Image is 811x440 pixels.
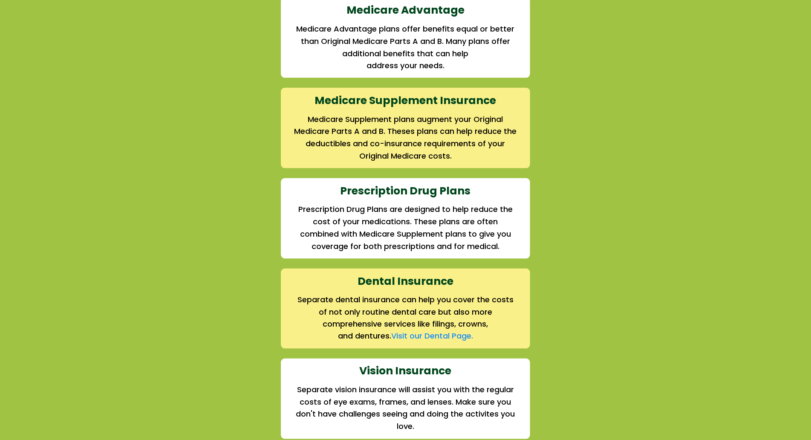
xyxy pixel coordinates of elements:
h2: and dentures. [293,330,518,343]
a: Visit our Dental Page. [391,331,473,342]
h2: Prescription Drug Plans are designed to help reduce the cost of your medications. These plans are... [293,203,518,252]
h2: Separate vision insurance will assist you with the regular costs of eye exams, frames, and lenses... [293,384,518,433]
strong: Dental Insurance [358,274,453,289]
strong: Vision Insurance [360,364,452,379]
h2: Medicare Supplement plans augment your Original Medicare Parts A and B. Theses plans can help red... [293,113,518,162]
strong: Medicare Advantage [346,3,465,17]
strong: Prescription Drug Plans [341,183,471,198]
h2: Medicare Advantage plans offer benefits equal or better than Original Medicare Parts A and B. Man... [293,23,518,60]
h2: address your needs. [293,60,518,72]
strong: Medicare Supplement Insurance [315,93,496,108]
h2: Separate dental insurance can help you cover the costs of not only routine dental care but also m... [293,294,518,330]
